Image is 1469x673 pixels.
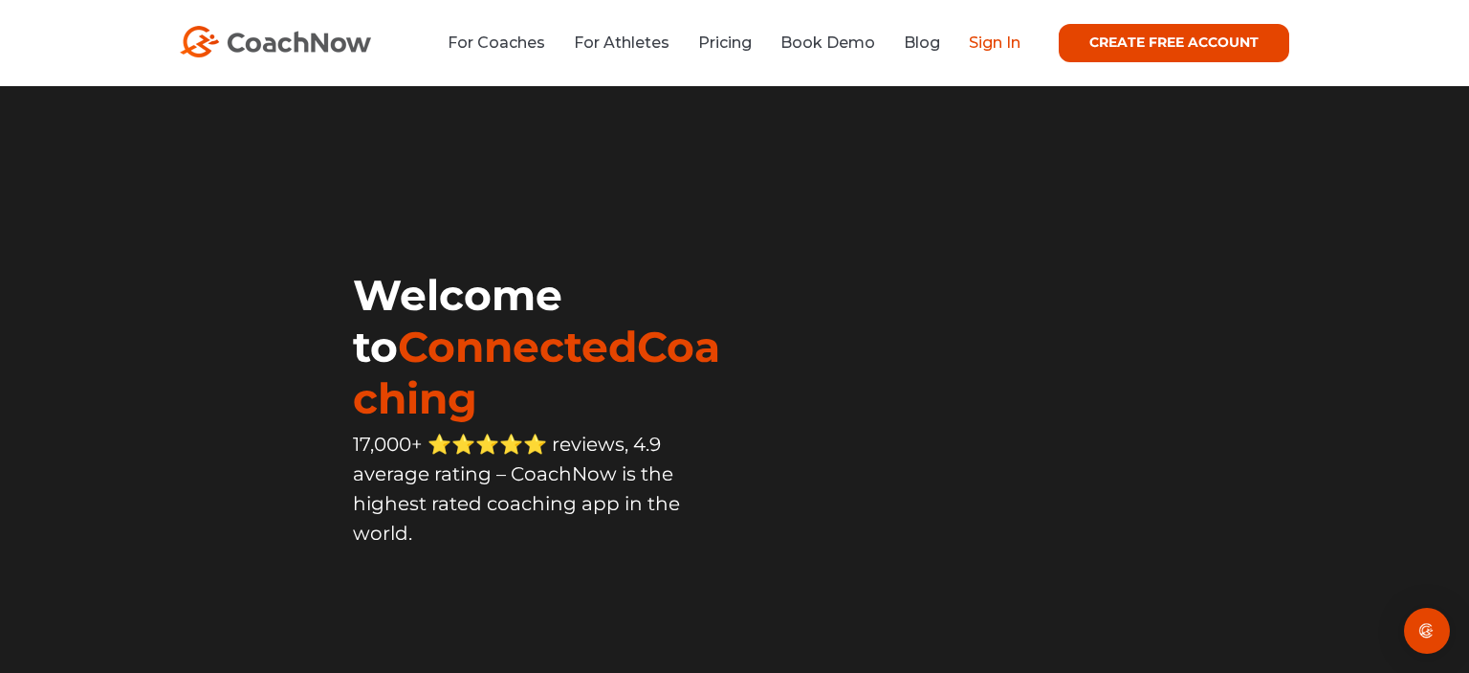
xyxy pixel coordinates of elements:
iframe: Embedded CTA [353,590,734,647]
a: Pricing [698,34,752,52]
a: CREATE FREE ACCOUNT [1059,24,1289,62]
a: Book Demo [780,34,875,52]
a: For Coaches [448,34,545,52]
div: Open Intercom Messenger [1404,608,1450,654]
h1: Welcome to [353,269,734,424]
span: 17,000+ ⭐️⭐️⭐️⭐️⭐️ reviews, 4.9 average rating – CoachNow is the highest rated coaching app in th... [353,433,680,545]
span: ConnectedCoaching [353,321,720,424]
img: CoachNow Logo [180,26,371,57]
a: Sign In [969,34,1020,52]
a: Blog [904,34,940,52]
a: For Athletes [574,34,669,52]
